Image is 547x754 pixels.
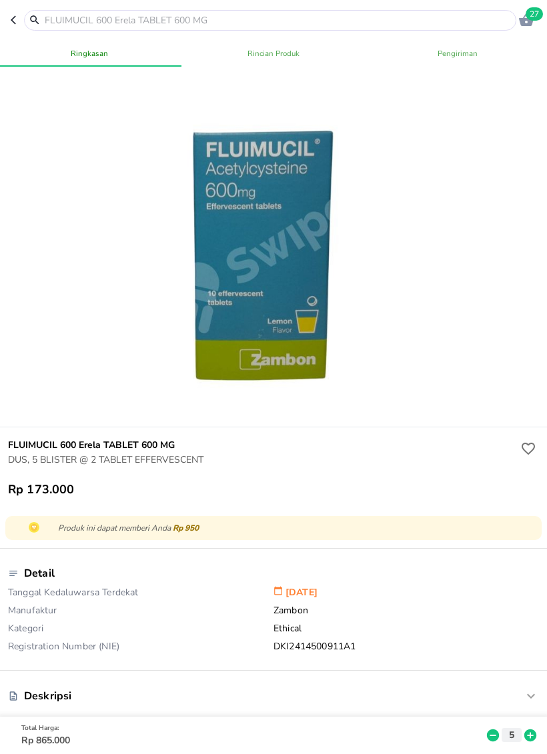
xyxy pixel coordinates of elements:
[5,47,173,60] span: Ringkasan
[273,586,539,604] p: [DATE]
[506,728,518,742] p: 5
[374,47,542,60] span: Pengiriman
[502,728,522,742] button: 5
[189,47,358,60] span: Rincian Produk
[8,622,273,640] p: Kategori
[21,723,484,733] p: Total Harga :
[273,604,539,622] p: Zambon
[8,453,518,467] p: DUS, 5 BLISTER @ 2 TABLET EFFERVESCENT
[526,7,543,21] span: 27
[58,522,532,534] p: Produk ini dapat memberi Anda
[516,10,536,30] button: 27
[8,559,539,659] div: DetailTanggal Kedaluwarsa Terdekat[DATE]ManufakturZambonKategoriEthicalRegistration Number (NIE)D...
[43,13,513,27] input: FLUIMUCIL 600 Erela TABLET 600 MG
[273,622,539,640] p: Ethical
[8,481,75,497] p: Rp 173.000
[8,438,518,453] h6: FLUIMUCIL 600 Erela TABLET 600 MG
[21,733,484,747] p: Rp 865.000
[173,523,199,533] span: Rp 950
[8,586,273,604] p: Tanggal Kedaluwarsa Terdekat
[24,689,71,703] p: Deskripsi
[8,681,539,711] div: Deskripsi
[8,604,273,622] p: Manufaktur
[8,640,273,653] p: Registration Number (NIE)
[273,640,539,653] p: DKI2414500911A1
[24,566,55,581] p: Detail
